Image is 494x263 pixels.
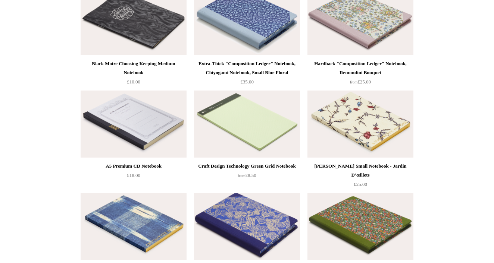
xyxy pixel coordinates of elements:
[350,79,371,85] span: £25.00
[194,91,300,158] a: Craft Design Technology Green Grid Notebook Craft Design Technology Green Grid Notebook
[81,162,187,192] a: A5 Premium CD Notebook £18.00
[354,181,367,187] span: £25.00
[81,59,187,90] a: Black Moire Choosing Keeping Medium Notebook £10.00
[194,193,300,260] a: Extra-Thick "Composition Ledger" Notebook, Chiyogami Notebook, Book On Book Extra-Thick "Composit...
[307,91,413,158] a: Antoinette Poisson Small Notebook - Jardin D’œillets Antoinette Poisson Small Notebook - Jardin D...
[307,91,413,158] img: Antoinette Poisson Small Notebook - Jardin D’œillets
[309,162,412,180] div: [PERSON_NAME] Small Notebook - Jardin D’œillets
[309,59,412,77] div: Hardback "Composition Ledger" Notebook, Remondini Bouquet
[82,162,185,171] div: A5 Premium CD Notebook
[81,193,187,260] a: Antoinette Poisson Small Notebook - Flammé Indigo Antoinette Poisson Small Notebook - Flammé Indigo
[307,162,413,192] a: [PERSON_NAME] Small Notebook - Jardin D’œillets £25.00
[194,59,300,90] a: Extra-Thick "Composition Ledger" Notebook, Chiyogami Notebook, Small Blue Floral £35.00
[81,91,187,158] a: A5 Premium CD Notebook A5 Premium CD Notebook
[307,59,413,90] a: Hardback "Composition Ledger" Notebook, Remondini Bouquet from£25.00
[81,91,187,158] img: A5 Premium CD Notebook
[240,79,254,85] span: £35.00
[350,80,357,84] span: from
[127,172,140,178] span: £18.00
[238,172,256,178] span: £8.50
[127,79,140,85] span: £10.00
[194,162,300,192] a: Craft Design Technology Green Grid Notebook from£8.50
[82,59,185,77] div: Black Moire Choosing Keeping Medium Notebook
[194,193,300,260] img: Extra-Thick "Composition Ledger" Notebook, Chiyogami Notebook, Book On Book
[307,193,413,260] a: Hardback "Composition Ledger" Notebook, Meadow Hardback "Composition Ledger" Notebook, Meadow
[196,59,298,77] div: Extra-Thick "Composition Ledger" Notebook, Chiyogami Notebook, Small Blue Floral
[196,162,298,171] div: Craft Design Technology Green Grid Notebook
[307,193,413,260] img: Hardback "Composition Ledger" Notebook, Meadow
[194,91,300,158] img: Craft Design Technology Green Grid Notebook
[238,174,245,178] span: from
[81,193,187,260] img: Antoinette Poisson Small Notebook - Flammé Indigo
